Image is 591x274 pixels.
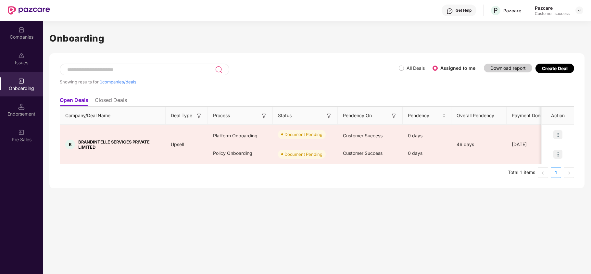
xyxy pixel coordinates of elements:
[403,144,451,162] div: 0 days
[564,168,574,178] button: right
[535,5,570,11] div: Pazcare
[408,112,441,119] span: Pendency
[166,142,189,147] span: Upsell
[503,7,521,14] div: Pazcare
[100,79,136,84] span: 1 companies/deals
[8,6,50,15] img: New Pazcare Logo
[508,168,535,178] li: Total 1 items
[49,31,585,45] h1: Onboarding
[18,104,25,110] img: svg+xml;base64,PHN2ZyB3aWR0aD0iMTQuNSIgaGVpZ2h0PSIxNC41IiB2aWV3Qm94PSIwIDAgMTYgMTYiIGZpbGw9Im5vbm...
[18,78,25,84] img: svg+xml;base64,PHN2ZyB3aWR0aD0iMjAiIGhlaWdodD0iMjAiIHZpZXdCb3g9IjAgMCAyMCAyMCIgZmlsbD0ibm9uZSIgeG...
[18,129,25,136] img: svg+xml;base64,PHN2ZyB3aWR0aD0iMjAiIGhlaWdodD0iMjAiIHZpZXdCb3g9IjAgMCAyMCAyMCIgZmlsbD0ibm9uZSIgeG...
[446,8,453,14] img: svg+xml;base64,PHN2ZyBpZD0iSGVscC0zMngzMiIgeG1sbnM9Imh0dHA6Ly93d3cudzMub3JnLzIwMDAvc3ZnIiB3aWR0aD...
[60,107,166,125] th: Company/Deal Name
[343,112,372,119] span: Pendency On
[553,150,562,159] img: icon
[60,97,88,106] li: Open Deals
[403,107,451,125] th: Pendency
[541,171,545,175] span: left
[451,107,507,125] th: Overall Pendency
[542,66,568,71] div: Create Deal
[484,64,532,72] button: Download report
[512,112,545,119] span: Payment Done
[564,168,574,178] li: Next Page
[278,112,292,119] span: Status
[261,113,267,119] img: svg+xml;base64,PHN2ZyB3aWR0aD0iMTYiIGhlaWdodD0iMTYiIHZpZXdCb3g9IjAgMCAxNiAxNiIgZmlsbD0ibm9uZSIgeG...
[542,107,574,125] th: Action
[535,11,570,16] div: Customer_success
[507,107,555,125] th: Payment Done
[284,131,322,138] div: Document Pending
[456,8,472,13] div: Get Help
[65,140,75,149] div: B
[18,27,25,33] img: svg+xml;base64,PHN2ZyBpZD0iQ29tcGFuaWVzIiB4bWxucz0iaHR0cDovL3d3dy53My5vcmcvMjAwMC9zdmciIHdpZHRoPS...
[553,130,562,139] img: icon
[95,97,127,106] li: Closed Deals
[440,65,475,71] label: Assigned to me
[451,141,507,148] div: 46 days
[407,65,425,71] label: All Deals
[577,8,582,13] img: svg+xml;base64,PHN2ZyBpZD0iRHJvcGRvd24tMzJ4MzIiIHhtbG5zPSJodHRwOi8vd3d3LnczLm9yZy8yMDAwL3N2ZyIgd2...
[567,171,571,175] span: right
[343,150,383,156] span: Customer Success
[208,127,273,144] div: Platform Onboarding
[326,113,332,119] img: svg+xml;base64,PHN2ZyB3aWR0aD0iMTYiIGhlaWdodD0iMTYiIHZpZXdCb3g9IjAgMCAxNiAxNiIgZmlsbD0ibm9uZSIgeG...
[403,127,451,144] div: 0 days
[391,113,397,119] img: svg+xml;base64,PHN2ZyB3aWR0aD0iMTYiIGhlaWdodD0iMTYiIHZpZXdCb3g9IjAgMCAxNiAxNiIgZmlsbD0ibm9uZSIgeG...
[208,144,273,162] div: Policy Onboarding
[507,141,555,148] div: [DATE]
[171,112,192,119] span: Deal Type
[343,133,383,138] span: Customer Success
[18,52,25,59] img: svg+xml;base64,PHN2ZyBpZD0iSXNzdWVzX2Rpc2FibGVkIiB4bWxucz0iaHR0cDovL3d3dy53My5vcmcvMjAwMC9zdmciIH...
[538,168,548,178] button: left
[551,168,561,178] a: 1
[196,113,202,119] img: svg+xml;base64,PHN2ZyB3aWR0aD0iMTYiIGhlaWdodD0iMTYiIHZpZXdCb3g9IjAgMCAxNiAxNiIgZmlsbD0ibm9uZSIgeG...
[213,112,230,119] span: Process
[284,151,322,157] div: Document Pending
[494,6,498,14] span: P
[538,168,548,178] li: Previous Page
[215,66,222,73] img: svg+xml;base64,PHN2ZyB3aWR0aD0iMjQiIGhlaWdodD0iMjUiIHZpZXdCb3g9IjAgMCAyNCAyNSIgZmlsbD0ibm9uZSIgeG...
[60,79,399,84] div: Showing results for
[78,139,160,150] span: BRANDINTELLE SERVICES PRIVATE LIMITED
